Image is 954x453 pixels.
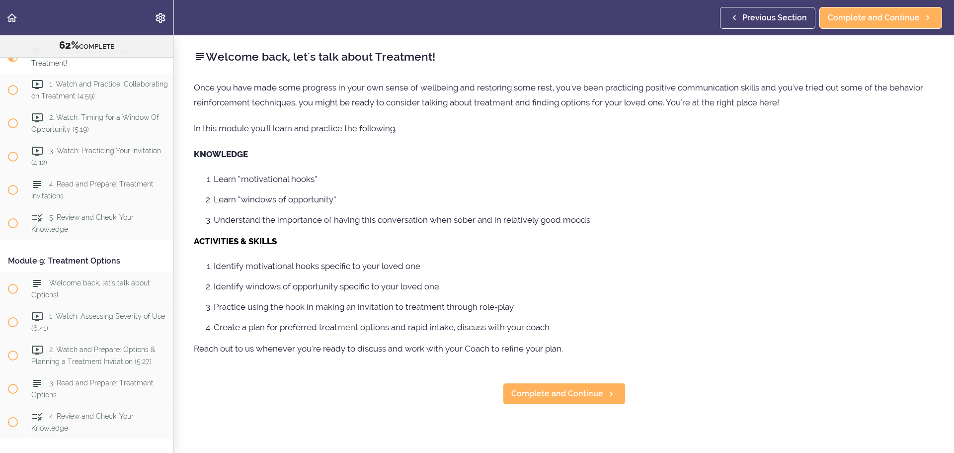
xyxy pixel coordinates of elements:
[503,383,626,405] a: Complete and Continue
[6,12,18,24] svg: Back to course curriculum
[720,7,815,29] a: Previous Section
[194,149,248,159] strong: KNOWLEDGE
[31,181,154,200] span: 4. Read and Prepare: Treatment Invitations
[31,81,168,100] span: 1. Watch and Practice: Collaborating on Treatment (4:59)
[214,194,336,204] span: Learn “windows of opportunity”
[155,12,166,24] svg: Settings Menu
[31,379,154,398] span: 3. Read and Prepare: Treatment Options
[31,312,165,332] span: 1. Watch: Assessing Severity of Use (6:41)
[59,39,79,51] span: 62%
[742,12,807,24] span: Previous Section
[31,346,155,365] span: 2. Watch and Prepare: Options & Planning a Treatment Invitation (5:27)
[31,214,134,233] span: 5. Review and Check: Your Knowledge
[214,261,420,271] span: Identify motivational hooks specific to your loved one
[194,48,934,65] h2: Welcome back, let's talk about Treatment!
[214,281,439,291] span: Identify windows of opportunity specific to your loved one
[31,147,161,167] span: 3. Watch: Practicing Your Invitation (4:12)
[214,302,514,312] span: Practice using the hook in making an invitation to treatment through role-play
[31,279,150,298] span: Welcome back, let's talk about Options!
[12,39,161,52] div: COMPLETE
[31,412,134,432] span: 4. Review and Check: Your Knowledge
[214,322,550,332] span: Create a plan for preferred treatment options and rapid intake, discuss with your coach
[31,114,159,133] span: 2. Watch: Timing for a Window Of Opportunity (5:19)
[194,121,934,136] p: In this module you'll learn and practice the following.
[194,341,934,356] p: Reach out to us whenever you're ready to discuss and work with your Coach to refine your plan.
[214,215,590,225] span: Understand the importance of having this conversation when sober and in relatively good moods
[214,174,318,184] span: Learn “motivational hooks”
[194,80,934,110] p: Once you have made some progress in your own sense of wellbeing and restoring some rest, you've b...
[511,388,603,400] span: Complete and Continue
[194,236,277,246] strong: ACTIVITIES & SKILLS
[828,12,920,24] span: Complete and Continue
[819,7,942,29] a: Complete and Continue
